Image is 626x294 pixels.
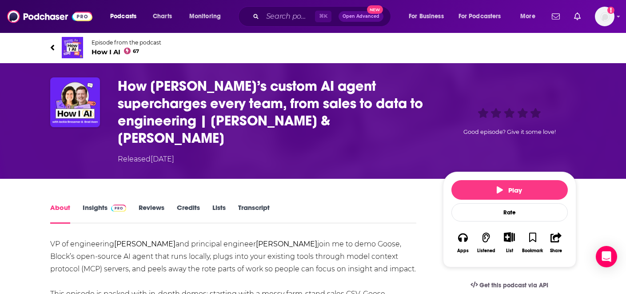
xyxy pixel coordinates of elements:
[595,7,614,26] img: User Profile
[92,48,161,56] span: How I AI
[403,9,455,24] button: open menu
[7,8,92,25] img: Podchaser - Follow, Share and Rate Podcasts
[147,9,177,24] a: Charts
[133,49,139,53] span: 67
[118,154,174,165] div: Released [DATE]
[50,203,70,224] a: About
[183,9,232,24] button: open menu
[111,205,127,212] img: Podchaser Pro
[550,248,562,254] div: Share
[521,226,544,259] button: Bookmark
[451,203,568,222] div: Rate
[595,7,614,26] button: Show profile menu
[457,248,469,254] div: Apps
[514,9,546,24] button: open menu
[339,11,383,22] button: Open AdvancedNew
[522,248,543,254] div: Bookmark
[114,240,175,248] strong: [PERSON_NAME]
[595,7,614,26] span: Logged in as kindrieri
[506,248,513,254] div: List
[343,14,379,19] span: Open Advanced
[238,203,270,224] a: Transcript
[570,9,584,24] a: Show notifications dropdown
[459,10,501,23] span: For Podcasters
[607,7,614,14] svg: Add a profile image
[263,9,315,24] input: Search podcasts, credits, & more...
[500,232,518,242] button: Show More Button
[474,226,498,259] button: Listened
[247,6,399,27] div: Search podcasts, credits, & more...
[520,10,535,23] span: More
[479,282,548,289] span: Get this podcast via API
[451,180,568,200] button: Play
[463,129,556,135] span: Good episode? Give it some love!
[497,186,522,194] span: Play
[596,246,617,267] div: Open Intercom Messenger
[451,226,474,259] button: Apps
[83,203,127,224] a: InsightsPodchaser Pro
[256,240,317,248] strong: [PERSON_NAME]
[477,248,495,254] div: Listened
[153,10,172,23] span: Charts
[453,9,514,24] button: open menu
[212,203,226,224] a: Lists
[189,10,221,23] span: Monitoring
[92,39,161,46] span: Episode from the podcast
[110,10,136,23] span: Podcasts
[367,5,383,14] span: New
[409,10,444,23] span: For Business
[62,37,83,58] img: How I AI
[104,9,148,24] button: open menu
[498,226,521,259] div: Show More ButtonList
[118,77,429,147] h1: How Block’s custom AI agent supercharges every team, from sales to data to engineering | Jackie B...
[177,203,200,224] a: Credits
[50,77,100,127] img: How Block’s custom AI agent supercharges every team, from sales to data to engineering | Jackie B...
[544,226,567,259] button: Share
[50,37,576,58] a: How I AIEpisode from the podcastHow I AI67
[548,9,563,24] a: Show notifications dropdown
[315,11,331,22] span: ⌘ K
[139,203,164,224] a: Reviews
